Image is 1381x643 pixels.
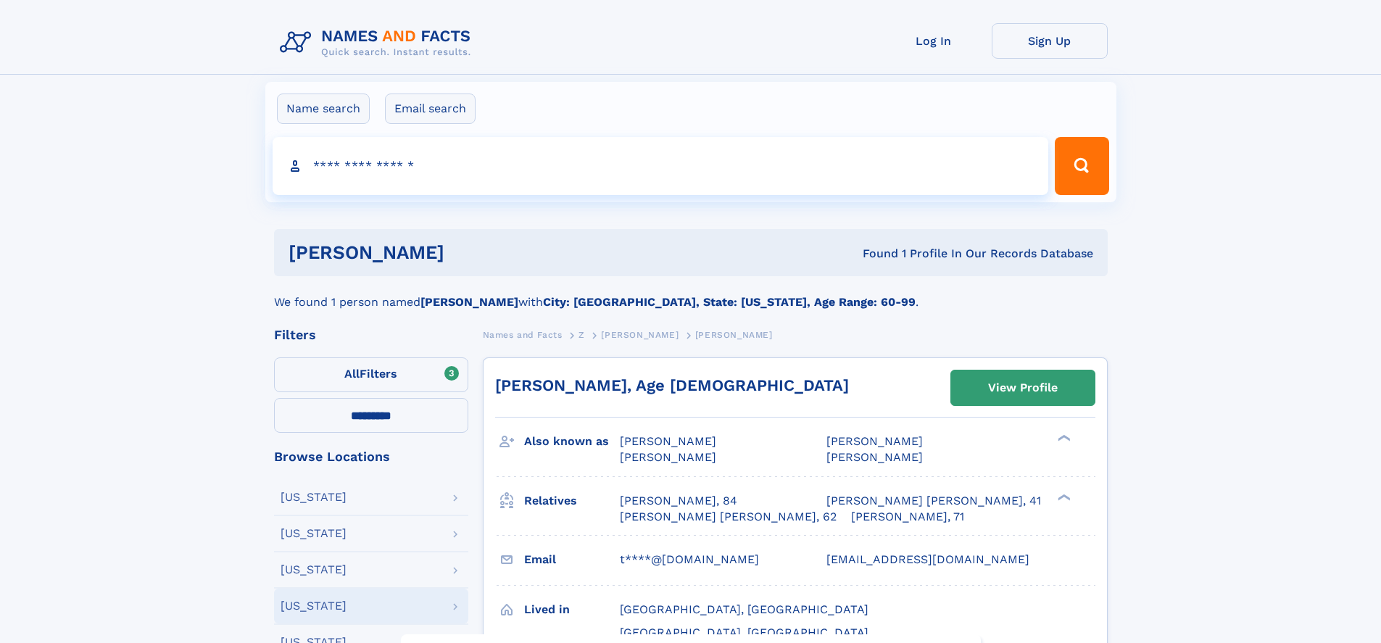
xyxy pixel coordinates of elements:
[851,509,964,525] a: [PERSON_NAME], 71
[620,602,868,616] span: [GEOGRAPHIC_DATA], [GEOGRAPHIC_DATA]
[653,246,1093,262] div: Found 1 Profile In Our Records Database
[385,94,476,124] label: Email search
[281,564,347,576] div: [US_STATE]
[620,434,716,448] span: [PERSON_NAME]
[876,23,992,59] a: Log In
[578,325,585,344] a: Z
[274,357,468,392] label: Filters
[274,23,483,62] img: Logo Names and Facts
[274,276,1108,311] div: We found 1 person named with .
[826,434,923,448] span: [PERSON_NAME]
[1054,433,1071,443] div: ❯
[620,493,737,509] a: [PERSON_NAME], 84
[578,330,585,340] span: Z
[695,330,773,340] span: [PERSON_NAME]
[601,330,679,340] span: [PERSON_NAME]
[826,552,1029,566] span: [EMAIL_ADDRESS][DOMAIN_NAME]
[277,94,370,124] label: Name search
[524,429,620,454] h3: Also known as
[289,244,654,262] h1: [PERSON_NAME]
[992,23,1108,59] a: Sign Up
[274,328,468,341] div: Filters
[1055,137,1108,195] button: Search Button
[524,489,620,513] h3: Relatives
[1054,492,1071,502] div: ❯
[274,450,468,463] div: Browse Locations
[524,597,620,622] h3: Lived in
[273,137,1049,195] input: search input
[524,547,620,572] h3: Email
[601,325,679,344] a: [PERSON_NAME]
[988,371,1058,405] div: View Profile
[620,509,837,525] a: [PERSON_NAME] [PERSON_NAME], 62
[543,295,916,309] b: City: [GEOGRAPHIC_DATA], State: [US_STATE], Age Range: 60-99
[483,325,563,344] a: Names and Facts
[281,600,347,612] div: [US_STATE]
[281,491,347,503] div: [US_STATE]
[495,376,849,394] a: [PERSON_NAME], Age [DEMOGRAPHIC_DATA]
[620,626,868,639] span: [GEOGRAPHIC_DATA], [GEOGRAPHIC_DATA]
[620,450,716,464] span: [PERSON_NAME]
[420,295,518,309] b: [PERSON_NAME]
[344,367,360,381] span: All
[281,528,347,539] div: [US_STATE]
[951,370,1095,405] a: View Profile
[826,450,923,464] span: [PERSON_NAME]
[826,493,1041,509] a: [PERSON_NAME] [PERSON_NAME], 41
